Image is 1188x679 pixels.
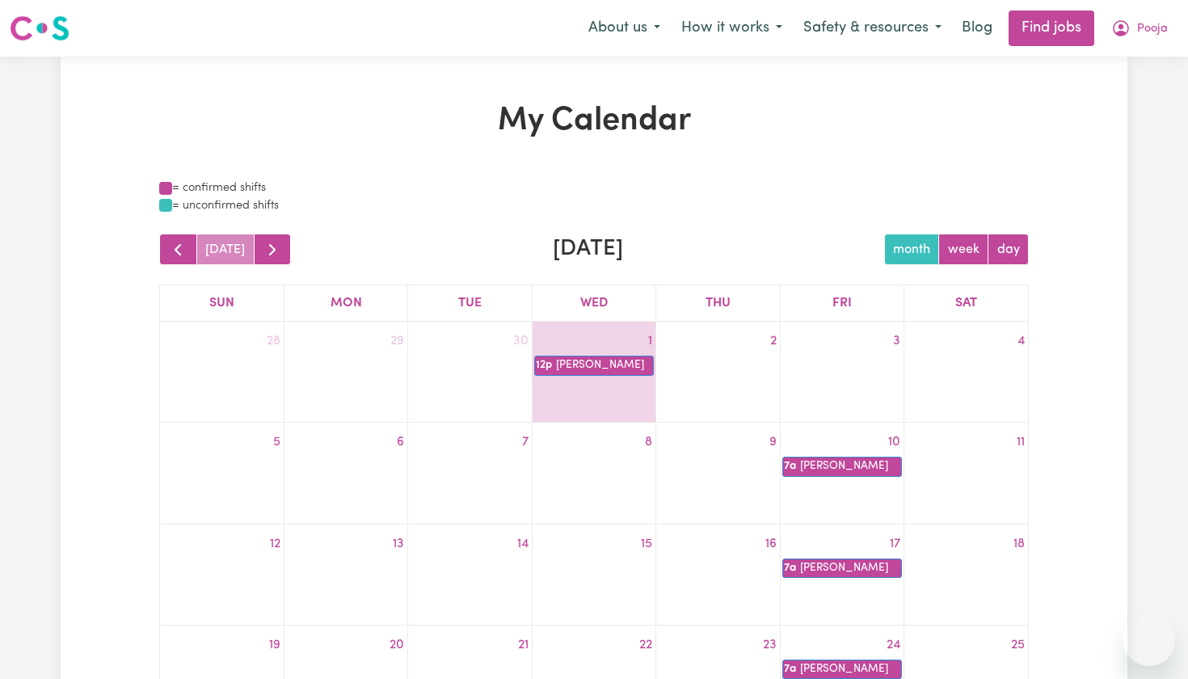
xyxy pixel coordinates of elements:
a: October 8, 2025 [642,429,655,455]
button: Safety & resources [793,11,952,45]
a: October 20, 2025 [386,632,407,658]
a: September 30, 2025 [510,328,532,354]
img: Careseekers logo [10,14,70,43]
div: = unconfirmed shifts [159,197,1029,215]
button: My Account [1101,11,1178,45]
button: Next month [254,234,292,265]
button: How it works [671,11,793,45]
div: [PERSON_NAME] [799,660,889,678]
td: October 13, 2025 [284,524,407,625]
a: Find jobs [1009,11,1094,46]
button: Previous month [159,234,197,265]
a: Tuesday [455,292,485,314]
td: October 18, 2025 [904,524,1028,625]
div: 7a [783,660,797,678]
td: October 11, 2025 [904,423,1028,524]
a: October 23, 2025 [760,632,780,658]
a: October 6, 2025 [394,429,407,455]
a: October 9, 2025 [766,429,780,455]
td: October 8, 2025 [532,423,655,524]
a: Wednesday [577,292,611,314]
a: October 18, 2025 [1010,531,1028,557]
td: October 10, 2025 [780,423,904,524]
h2: [DATE] [553,236,623,264]
td: October 15, 2025 [532,524,655,625]
a: October 17, 2025 [887,531,904,557]
a: October 5, 2025 [270,429,284,455]
td: October 12, 2025 [160,524,284,625]
a: October 4, 2025 [1014,328,1028,354]
button: day [988,234,1029,265]
span: Pink blocks [159,182,172,195]
a: October 14, 2025 [514,531,532,557]
td: October 5, 2025 [160,423,284,524]
button: week [938,234,988,265]
a: Saturday [952,292,980,314]
td: October 4, 2025 [904,322,1028,422]
a: October 10, 2025 [885,429,904,455]
a: Careseekers logo [10,10,70,47]
a: October 21, 2025 [515,632,532,658]
a: October 12, 2025 [267,531,284,557]
a: September 29, 2025 [387,328,407,354]
a: October 22, 2025 [636,632,655,658]
a: October 15, 2025 [638,531,655,557]
span: Aqua blocks [159,199,172,212]
td: October 1, 2025 [532,322,655,422]
td: September 30, 2025 [408,322,532,422]
td: October 17, 2025 [780,524,904,625]
td: September 29, 2025 [284,322,407,422]
td: October 7, 2025 [408,423,532,524]
a: October 25, 2025 [1008,632,1028,658]
td: October 3, 2025 [780,322,904,422]
div: 7a [783,559,797,577]
div: 12p [535,356,553,374]
a: Sunday [206,292,238,314]
a: Thursday [702,292,734,314]
td: October 6, 2025 [284,423,407,524]
td: October 16, 2025 [656,524,780,625]
a: October 7, 2025 [519,429,532,455]
a: October 3, 2025 [890,328,904,354]
button: [DATE] [196,234,255,265]
div: = confirmed shifts [159,179,1029,197]
td: October 9, 2025 [656,423,780,524]
a: Friday [829,292,855,314]
iframe: Button to launch messaging window [1123,614,1175,666]
a: October 16, 2025 [762,531,780,557]
a: October 11, 2025 [1013,429,1028,455]
td: October 2, 2025 [656,322,780,422]
a: Blog [952,11,1002,46]
a: October 1, 2025 [645,328,655,354]
div: 7a [783,458,797,475]
a: October 2, 2025 [767,328,780,354]
td: October 14, 2025 [408,524,532,625]
button: About us [578,11,671,45]
div: [PERSON_NAME] [799,458,889,475]
a: October 19, 2025 [266,632,284,658]
span: Pooja [1137,20,1168,38]
div: [PERSON_NAME] [799,559,889,577]
div: [PERSON_NAME] [555,356,645,374]
a: Monday [327,292,365,314]
a: October 13, 2025 [390,531,407,557]
td: September 28, 2025 [160,322,284,422]
button: month [884,234,940,265]
a: October 24, 2025 [883,632,904,658]
a: September 28, 2025 [263,328,284,354]
h1: My Calendar [159,102,1029,141]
